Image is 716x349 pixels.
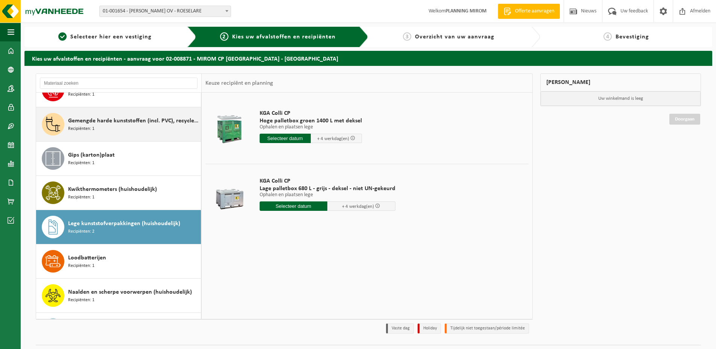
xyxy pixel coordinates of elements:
[68,194,94,201] span: Recipiënten: 1
[260,201,328,211] input: Selecteer datum
[68,297,94,304] span: Recipiënten: 1
[202,74,277,93] div: Keuze recipiënt en planning
[36,210,201,244] button: Lege kunststofverpakkingen (huishoudelijk) Recipiënten: 2
[68,228,94,235] span: Recipiënten: 2
[68,91,94,98] span: Recipiënten: 1
[260,177,395,185] span: KGA Colli CP
[68,160,94,167] span: Recipiënten: 1
[415,34,494,40] span: Overzicht van uw aanvraag
[28,32,181,41] a: 1Selecteer hier een vestiging
[68,219,180,228] span: Lege kunststofverpakkingen (huishoudelijk)
[445,323,529,334] li: Tijdelijk niet toegestaan/période limitée
[260,110,362,117] span: KGA Colli CP
[36,107,201,142] button: Gemengde harde kunststoffen (incl. PVC), recycleerbaar (huishoudelijk) Recipiënten: 1
[513,8,556,15] span: Offerte aanvragen
[616,34,649,40] span: Bevestiging
[260,185,395,192] span: Lage palletbox 680 L - grijs - deksel - niet UN-gekeurd
[498,4,560,19] a: Offerte aanvragen
[342,204,374,209] span: + 4 werkdag(en)
[669,114,700,125] a: Doorgaan
[604,32,612,41] span: 4
[40,78,198,89] input: Materiaal zoeken
[260,117,362,125] span: Hoge palletbox groen 1400 L met deksel
[36,279,201,313] button: Naalden en scherpe voorwerpen (huishoudelijk) Recipiënten: 1
[68,185,157,194] span: Kwikthermometers (huishoudelijk)
[260,134,311,143] input: Selecteer datum
[36,244,201,279] button: Loodbatterijen Recipiënten: 1
[386,323,414,334] li: Vaste dag
[36,176,201,210] button: Kwikthermometers (huishoudelijk) Recipiënten: 1
[317,136,349,141] span: + 4 werkdag(en)
[418,323,441,334] li: Holiday
[445,8,486,14] strong: PLANNING MIROM
[24,51,712,66] h2: Kies uw afvalstoffen en recipiënten - aanvraag voor 02-008871 - MIROM CP [GEOGRAPHIC_DATA] - [GEO...
[99,6,231,17] span: 01-001654 - MIROM ROESELARE OV - ROESELARE
[68,288,192,297] span: Naalden en scherpe voorwerpen (huishoudelijk)
[68,253,106,262] span: Loodbatterijen
[260,125,362,130] p: Ophalen en plaatsen lege
[260,192,395,198] p: Ophalen en plaatsen lege
[68,125,94,133] span: Recipiënten: 1
[68,151,115,160] span: Gips (karton)plaat
[541,91,701,106] p: Uw winkelmand is leeg
[70,34,152,40] span: Selecteer hier een vestiging
[68,116,199,125] span: Gemengde harde kunststoffen (incl. PVC), recycleerbaar (huishoudelijk)
[100,6,231,17] span: 01-001654 - MIROM ROESELARE OV - ROESELARE
[36,142,201,176] button: Gips (karton)plaat Recipiënten: 1
[403,32,411,41] span: 3
[58,32,67,41] span: 1
[220,32,228,41] span: 2
[540,73,701,91] div: [PERSON_NAME]
[232,34,336,40] span: Kies uw afvalstoffen en recipiënten
[68,262,94,270] span: Recipiënten: 1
